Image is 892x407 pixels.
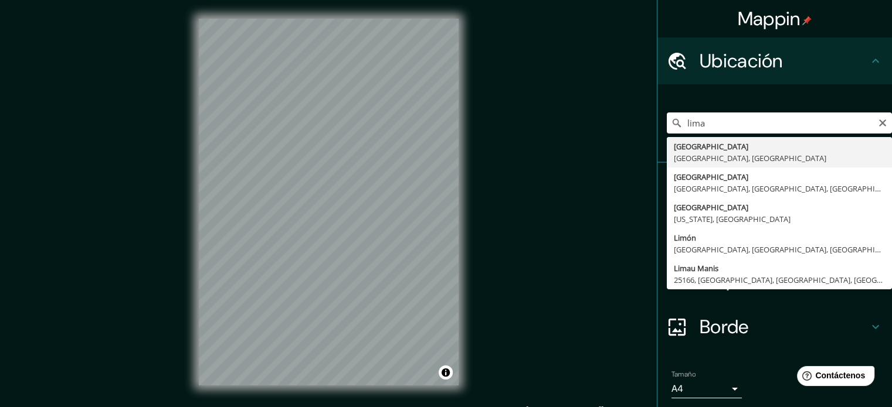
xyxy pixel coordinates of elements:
[667,112,892,134] input: Elige tu ciudad o zona
[671,379,742,398] div: A4
[674,263,718,273] font: Limau Manis
[657,163,892,210] div: Patas
[657,256,892,303] div: Disposición
[674,202,748,213] font: [GEOGRAPHIC_DATA]
[674,153,826,163] font: [GEOGRAPHIC_DATA], [GEOGRAPHIC_DATA]
[657,210,892,256] div: Estilo
[802,16,812,25] img: pin-icon.png
[674,232,696,243] font: Limón
[674,172,748,182] font: [GEOGRAPHIC_DATA]
[788,361,879,394] iframe: Lanzador de widgets de ayuda
[878,117,887,128] button: Claro
[671,382,683,395] font: A4
[700,49,783,73] font: Ubicación
[657,37,892,84] div: Ubicación
[674,214,791,224] font: [US_STATE], [GEOGRAPHIC_DATA]
[657,303,892,350] div: Borde
[738,6,801,31] font: Mappin
[674,141,748,152] font: [GEOGRAPHIC_DATA]
[199,19,459,385] canvas: Mapa
[671,370,696,379] font: Tamaño
[700,314,749,339] font: Borde
[439,365,453,379] button: Activar o desactivar atribución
